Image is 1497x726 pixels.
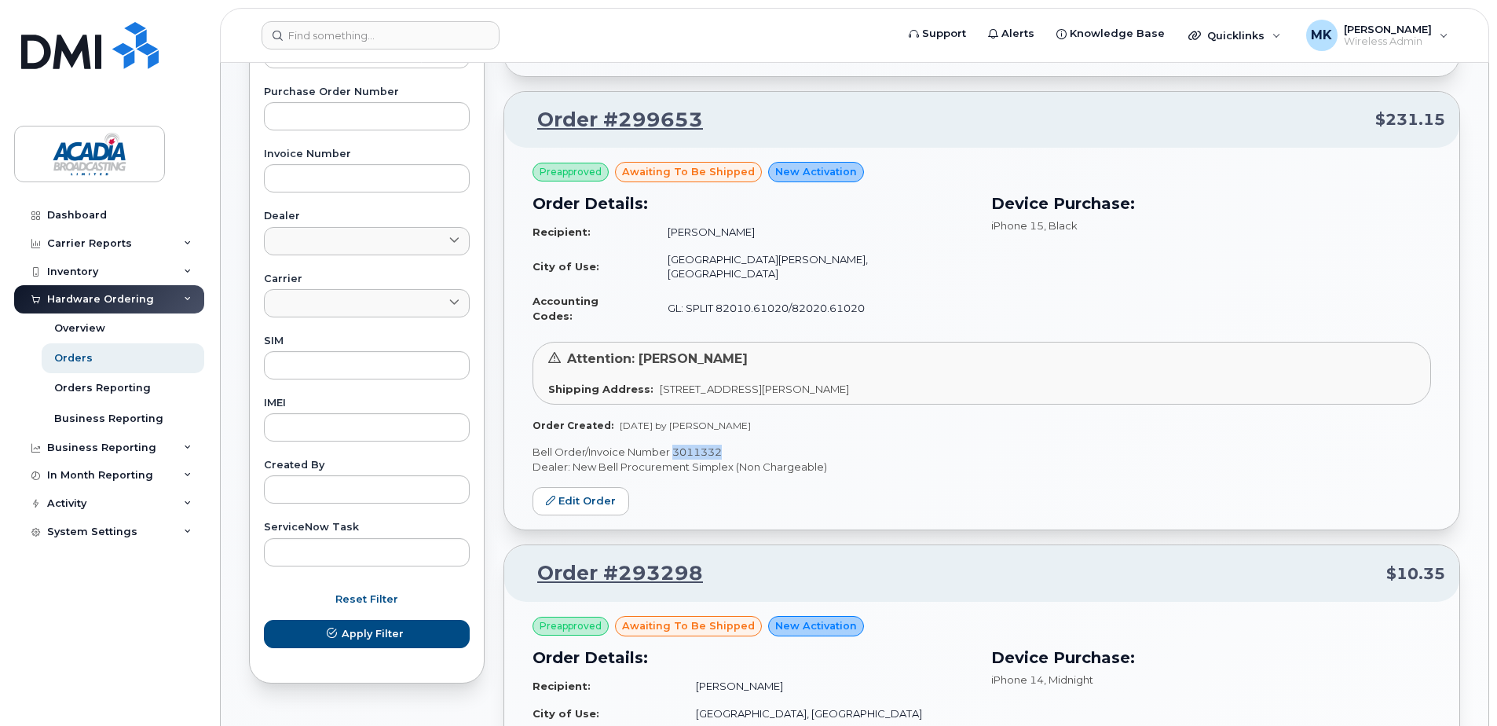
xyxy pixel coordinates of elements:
[533,420,613,431] strong: Order Created:
[653,288,972,329] td: GL: SPLIT 82010.61020/82020.61020
[1386,563,1445,585] span: $10.35
[533,225,591,238] strong: Recipient:
[1375,108,1445,131] span: $231.15
[775,618,857,633] span: New Activation
[622,164,755,179] span: awaiting to be shipped
[533,707,599,720] strong: City of Use:
[898,18,977,49] a: Support
[1295,20,1459,51] div: Matthew King
[262,21,500,49] input: Find something...
[1207,29,1265,42] span: Quicklinks
[977,18,1045,49] a: Alerts
[1045,18,1176,49] a: Knowledge Base
[264,522,470,533] label: ServiceNow Task
[1001,26,1034,42] span: Alerts
[264,211,470,222] label: Dealer
[533,680,591,692] strong: Recipient:
[653,246,972,288] td: [GEOGRAPHIC_DATA][PERSON_NAME], [GEOGRAPHIC_DATA]
[1344,23,1432,35] span: [PERSON_NAME]
[518,559,703,588] a: Order #293298
[264,620,470,648] button: Apply Filter
[1044,219,1078,232] span: , Black
[1311,26,1332,45] span: MK
[1177,20,1292,51] div: Quicklinks
[264,460,470,471] label: Created By
[567,351,748,366] span: Attention: [PERSON_NAME]
[660,383,849,395] span: [STREET_ADDRESS][PERSON_NAME]
[533,260,599,273] strong: City of Use:
[518,106,703,134] a: Order #299653
[991,192,1431,215] h3: Device Purchase:
[533,487,629,516] a: Edit Order
[533,295,598,322] strong: Accounting Codes:
[342,626,404,641] span: Apply Filter
[653,218,972,246] td: [PERSON_NAME]
[922,26,966,42] span: Support
[264,274,470,284] label: Carrier
[548,383,653,395] strong: Shipping Address:
[991,673,1044,686] span: iPhone 14
[540,619,602,633] span: Preapproved
[1344,35,1432,48] span: Wireless Admin
[264,87,470,97] label: Purchase Order Number
[1044,673,1093,686] span: , Midnight
[991,646,1431,669] h3: Device Purchase:
[264,398,470,409] label: IMEI
[533,646,972,669] h3: Order Details:
[1070,26,1165,42] span: Knowledge Base
[622,618,755,633] span: awaiting to be shipped
[540,165,602,179] span: Preapproved
[533,460,1431,475] p: Dealer: New Bell Procurement Simplex (Non Chargeable)
[533,192,972,215] h3: Order Details:
[682,673,972,700] td: [PERSON_NAME]
[775,164,857,179] span: New Activation
[264,149,470,159] label: Invoice Number
[620,420,751,431] span: [DATE] by [PERSON_NAME]
[533,445,1431,460] p: Bell Order/Invoice Number 3011332
[264,585,470,614] button: Reset Filter
[264,336,470,346] label: SIM
[335,592,398,607] span: Reset Filter
[991,219,1044,232] span: iPhone 15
